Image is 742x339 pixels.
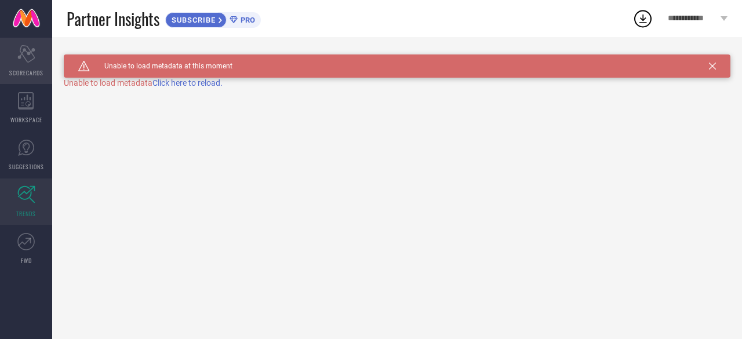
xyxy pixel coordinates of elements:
div: Unable to load metadata [64,78,730,88]
span: WORKSPACE [10,115,42,124]
span: FWD [21,256,32,265]
span: SUBSCRIBE [166,16,219,24]
span: SUGGESTIONS [9,162,44,171]
span: SCORECARDS [9,68,43,77]
span: Partner Insights [67,7,159,31]
div: Open download list [632,8,653,29]
span: TRENDS [16,209,36,218]
h1: TRENDS [64,54,98,64]
a: SUBSCRIBEPRO [165,9,261,28]
span: Unable to load metadata at this moment [90,62,232,70]
span: Click here to reload. [152,78,223,88]
span: PRO [238,16,255,24]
